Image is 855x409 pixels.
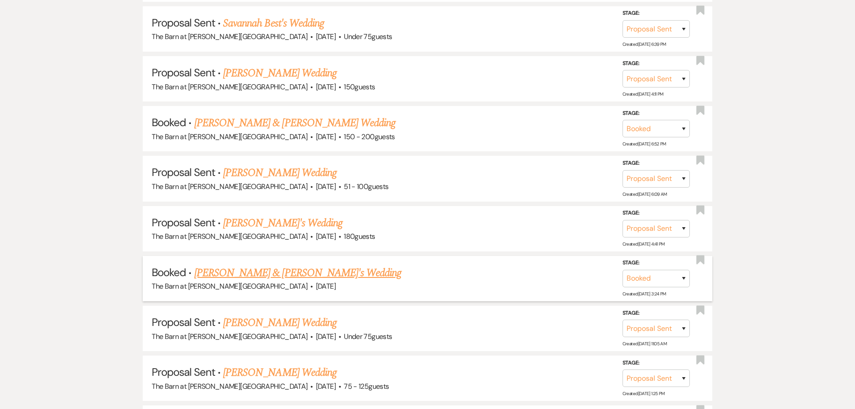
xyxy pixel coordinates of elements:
[152,165,215,179] span: Proposal Sent
[152,182,307,191] span: The Barn at [PERSON_NAME][GEOGRAPHIC_DATA]
[344,232,375,241] span: 180 guests
[623,308,690,318] label: Stage:
[223,315,337,331] a: [PERSON_NAME] Wedding
[623,291,666,297] span: Created: [DATE] 3:24 PM
[152,66,215,79] span: Proposal Sent
[623,391,665,396] span: Created: [DATE] 1:25 PM
[152,265,186,279] span: Booked
[152,32,307,41] span: The Barn at [PERSON_NAME][GEOGRAPHIC_DATA]
[623,341,666,347] span: Created: [DATE] 11:05 AM
[223,165,337,181] a: [PERSON_NAME] Wedding
[194,265,402,281] a: [PERSON_NAME] & [PERSON_NAME]'s Wedding
[152,215,215,229] span: Proposal Sent
[344,82,375,92] span: 150 guests
[623,41,666,47] span: Created: [DATE] 6:39 PM
[194,115,395,131] a: [PERSON_NAME] & [PERSON_NAME] Wedding
[344,32,392,41] span: Under 75 guests
[623,91,663,97] span: Created: [DATE] 4:11 PM
[316,332,336,341] span: [DATE]
[316,132,336,141] span: [DATE]
[623,358,690,368] label: Stage:
[623,258,690,268] label: Stage:
[623,9,690,18] label: Stage:
[152,115,186,129] span: Booked
[152,82,307,92] span: The Barn at [PERSON_NAME][GEOGRAPHIC_DATA]
[152,132,307,141] span: The Barn at [PERSON_NAME][GEOGRAPHIC_DATA]
[344,182,388,191] span: 51 - 100 guests
[623,208,690,218] label: Stage:
[316,281,336,291] span: [DATE]
[623,59,690,69] label: Stage:
[223,215,342,231] a: [PERSON_NAME]'s Wedding
[152,281,307,291] span: The Barn at [PERSON_NAME][GEOGRAPHIC_DATA]
[316,232,336,241] span: [DATE]
[152,315,215,329] span: Proposal Sent
[316,182,336,191] span: [DATE]
[316,382,336,391] span: [DATE]
[623,191,667,197] span: Created: [DATE] 6:09 AM
[623,241,665,247] span: Created: [DATE] 4:41 PM
[344,132,395,141] span: 150 - 200 guests
[223,15,324,31] a: Savannah Best's Wedding
[152,232,307,241] span: The Barn at [PERSON_NAME][GEOGRAPHIC_DATA]
[623,141,666,147] span: Created: [DATE] 6:52 PM
[152,365,215,379] span: Proposal Sent
[344,332,392,341] span: Under 75 guests
[223,365,337,381] a: [PERSON_NAME] Wedding
[152,16,215,30] span: Proposal Sent
[152,382,307,391] span: The Barn at [PERSON_NAME][GEOGRAPHIC_DATA]
[623,109,690,119] label: Stage:
[316,82,336,92] span: [DATE]
[623,158,690,168] label: Stage:
[223,65,337,81] a: [PERSON_NAME] Wedding
[316,32,336,41] span: [DATE]
[344,382,389,391] span: 75 - 125 guests
[152,332,307,341] span: The Barn at [PERSON_NAME][GEOGRAPHIC_DATA]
